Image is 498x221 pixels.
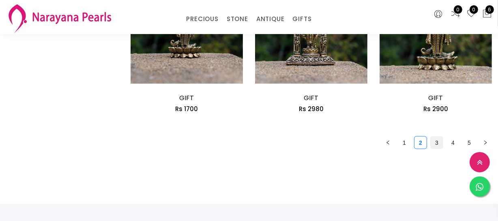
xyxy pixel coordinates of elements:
li: 2 [414,136,427,149]
a: ANTIQUE [256,13,285,25]
li: 4 [446,136,459,149]
a: STONE [227,13,248,25]
a: 0 [451,9,460,19]
li: 1 [398,136,411,149]
a: PRECIOUS [186,13,218,25]
a: 2 [414,137,427,149]
span: left [386,140,391,145]
a: GIFT [179,93,194,103]
span: Rs 1700 [175,105,198,113]
button: right [479,136,492,149]
span: Rs 2980 [299,105,324,113]
button: 6 [482,9,492,19]
a: GIFT [304,93,318,103]
li: 5 [463,136,476,149]
li: Next Page [479,136,492,149]
a: 5 [463,137,475,149]
span: Rs 2900 [423,105,448,113]
li: Previous Page [382,136,395,149]
span: 0 [470,5,478,14]
a: 1 [398,137,410,149]
a: GIFT [428,93,443,103]
span: right [483,140,488,145]
button: left [382,136,395,149]
a: 0 [466,9,476,19]
a: 3 [431,137,443,149]
li: 3 [430,136,443,149]
span: 0 [454,5,462,14]
span: 6 [485,5,494,14]
a: GIFTS [292,13,311,25]
a: 4 [447,137,459,149]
